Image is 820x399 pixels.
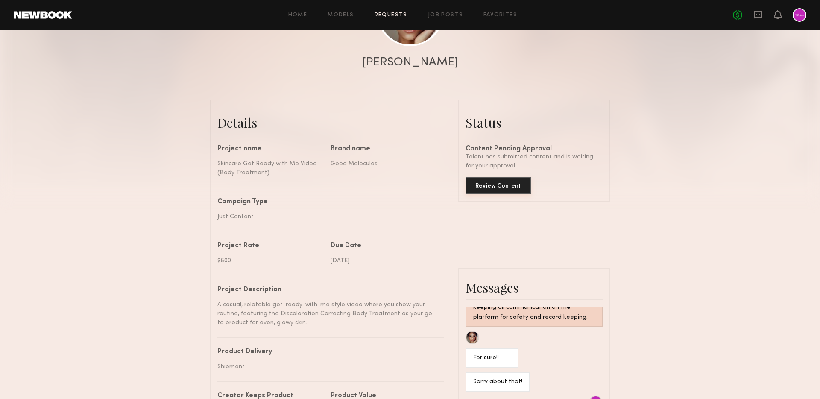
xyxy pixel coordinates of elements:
[331,256,437,265] div: [DATE]
[362,56,458,68] div: [PERSON_NAME]
[473,377,522,387] div: Sorry about that!
[428,12,463,18] a: Job Posts
[483,12,517,18] a: Favorites
[217,256,324,265] div: $500
[331,243,437,249] div: Due Date
[328,12,354,18] a: Models
[288,12,307,18] a: Home
[217,159,324,177] div: Skincare Get Ready with Me Video (Body Treatment)
[217,114,444,131] div: Details
[217,287,437,293] div: Project Description
[466,114,603,131] div: Status
[466,153,603,170] div: Talent has submitted content and is waiting for your approval.
[466,279,603,296] div: Messages
[217,212,437,221] div: Just Content
[466,177,531,194] button: Review Content
[217,146,324,153] div: Project name
[466,146,603,153] div: Content Pending Approval
[375,12,407,18] a: Requests
[217,362,437,371] div: Shipment
[217,349,437,355] div: Product Delivery
[217,300,437,327] div: A casual, relatable get-ready-with-me style video where you show your routine, featuring the Disc...
[331,146,437,153] div: Brand name
[217,199,437,205] div: Campaign Type
[217,243,324,249] div: Project Rate
[473,353,511,363] div: For sure!!
[331,159,437,168] div: Good Molecules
